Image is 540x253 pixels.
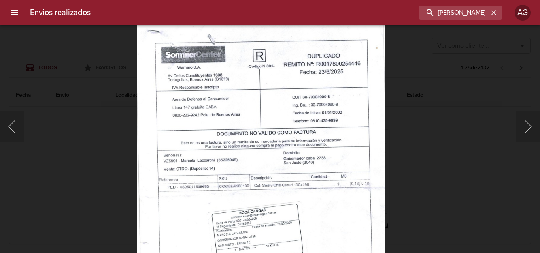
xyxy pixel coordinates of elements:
div: Abrir información de usuario [515,5,531,21]
button: Siguiente [516,111,540,142]
div: AG [515,5,531,21]
input: buscar [419,6,489,20]
h6: Envios realizados [30,6,91,19]
button: menu [5,3,24,22]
